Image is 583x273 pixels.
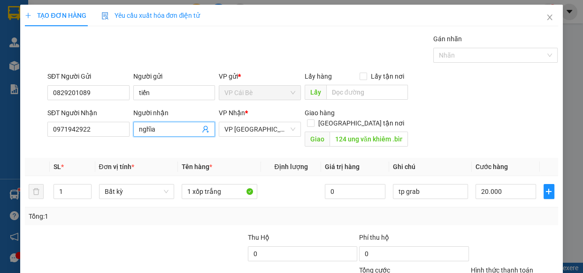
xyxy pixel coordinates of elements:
div: Tổng: 1 [29,211,226,221]
div: SĐT Người Nhận [47,108,130,118]
input: Dọc đường [326,85,408,100]
div: 30.000 [79,60,176,74]
span: VP Sài Gòn [224,122,295,136]
span: plus [544,188,554,195]
span: Giao hàng [305,109,335,117]
span: Lấy [305,85,326,100]
span: Định lượng [274,163,307,170]
span: [GEOGRAPHIC_DATA] tận nơi [315,118,408,128]
span: Chưa : [79,63,101,73]
span: TẠO ĐƠN HÀNG [25,12,86,19]
div: VP [GEOGRAPHIC_DATA] [80,8,176,30]
div: Phí thu hộ [359,232,468,246]
div: VP Cái Bè [8,8,74,19]
div: Người nhận [133,108,215,118]
div: HỒNG [80,30,176,42]
span: close [546,14,553,21]
button: Close [537,5,563,31]
div: Người gửi [133,71,215,81]
input: Dọc đường [330,132,408,147]
span: Tên hàng [182,163,212,170]
span: Thu Hộ [248,234,269,241]
div: 0779813718 [8,30,74,44]
span: SL [54,163,61,170]
span: Lấy tận nơi [367,71,408,81]
div: 0984081885 [80,42,176,55]
div: SĐT Người Gửi [47,71,130,81]
span: Yêu cầu xuất hóa đơn điện tử [101,12,200,19]
button: delete [29,184,44,199]
span: Bất kỳ [105,184,169,199]
span: Lấy hàng [305,73,332,80]
input: Ghi Chú [393,184,468,199]
span: Gửi: [8,9,23,19]
th: Ghi chú [389,158,472,176]
span: VP Cái Bè [224,86,295,100]
span: user-add [202,125,209,133]
button: plus [544,184,554,199]
span: VP Nhận [219,109,245,117]
span: Đơn vị tính [99,163,134,170]
img: icon [101,12,109,20]
span: Giao [305,132,330,147]
label: Gán nhãn [433,35,462,43]
span: Cước hàng [476,163,508,170]
input: 0 [325,184,385,199]
span: Nhận: [80,9,103,19]
span: plus [25,12,31,19]
div: VP gửi [219,71,301,81]
input: VD: Bàn, Ghế [182,184,257,199]
span: Giá trị hàng [325,163,360,170]
div: MY [8,19,74,30]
